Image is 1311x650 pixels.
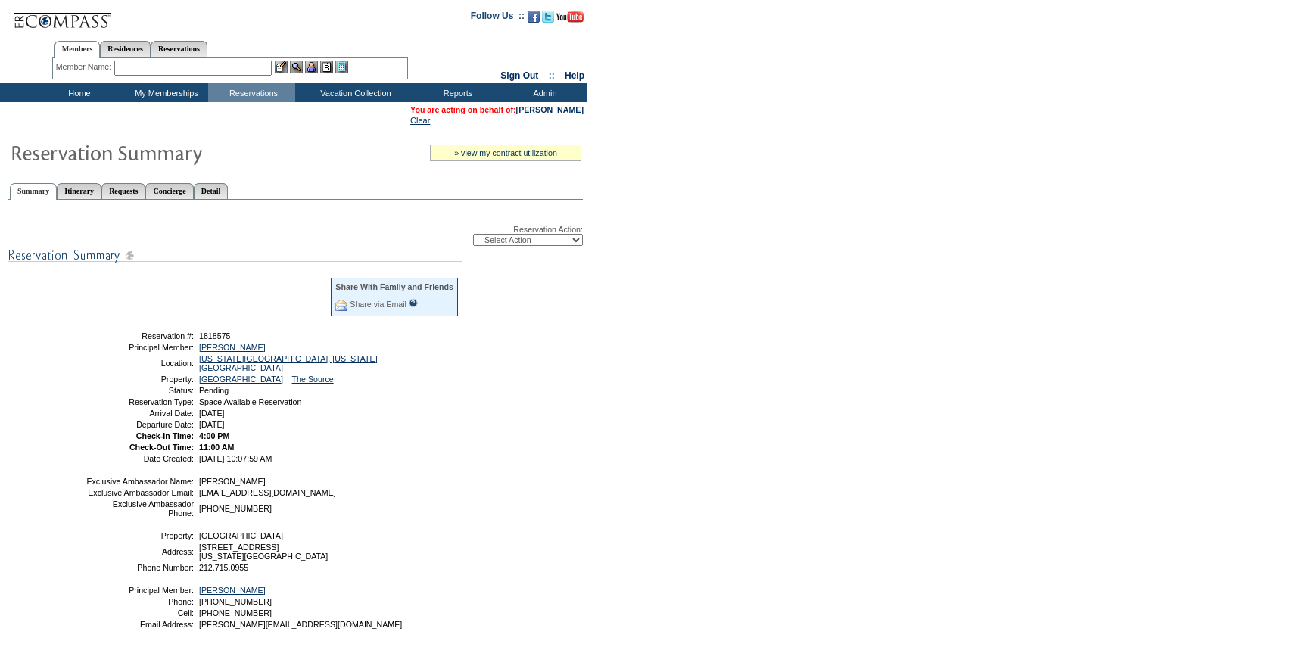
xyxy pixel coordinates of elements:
a: Summary [10,183,57,200]
span: [GEOGRAPHIC_DATA] [199,531,283,540]
td: Phone: [86,597,194,606]
a: Share via Email [350,300,406,309]
td: Exclusive Ambassador Phone: [86,499,194,518]
span: :: [549,70,555,81]
span: 1818575 [199,331,231,341]
input: What is this? [409,299,418,307]
td: Exclusive Ambassador Name: [86,477,194,486]
td: Follow Us :: [471,9,525,27]
span: [EMAIL_ADDRESS][DOMAIN_NAME] [199,488,336,497]
td: Vacation Collection [295,83,413,102]
a: Detail [194,183,229,199]
a: [PERSON_NAME] [199,586,266,595]
span: [PERSON_NAME][EMAIL_ADDRESS][DOMAIN_NAME] [199,620,402,629]
a: » view my contract utilization [454,148,557,157]
span: [DATE] [199,409,225,418]
td: Email Address: [86,620,194,629]
div: Share With Family and Friends [335,282,453,291]
a: The Source [292,375,334,384]
a: Requests [101,183,145,199]
td: Home [34,83,121,102]
div: Member Name: [56,61,114,73]
a: Sign Out [500,70,538,81]
img: Follow us on Twitter [542,11,554,23]
img: subTtlResSummary.gif [8,246,462,265]
img: Become our fan on Facebook [528,11,540,23]
td: Phone Number: [86,563,194,572]
img: View [290,61,303,73]
td: Address: [86,543,194,561]
a: [GEOGRAPHIC_DATA] [199,375,283,384]
td: Arrival Date: [86,409,194,418]
td: Exclusive Ambassador Email: [86,488,194,497]
img: Reservaton Summary [10,137,313,167]
strong: Check-In Time: [136,431,194,440]
a: Become our fan on Facebook [528,15,540,24]
div: Reservation Action: [8,225,583,246]
span: Pending [199,386,229,395]
a: Reservations [151,41,207,57]
td: Reports [413,83,500,102]
td: Cell: [86,608,194,617]
a: [PERSON_NAME] [516,105,584,114]
span: [PHONE_NUMBER] [199,504,272,513]
span: [DATE] [199,420,225,429]
img: b_edit.gif [275,61,288,73]
span: [DATE] 10:07:59 AM [199,454,272,463]
td: Reservation #: [86,331,194,341]
td: Admin [500,83,587,102]
span: 11:00 AM [199,443,234,452]
a: Itinerary [57,183,101,199]
a: Help [565,70,584,81]
span: [PERSON_NAME] [199,477,266,486]
a: Follow us on Twitter [542,15,554,24]
td: Departure Date: [86,420,194,429]
img: Impersonate [305,61,318,73]
a: [US_STATE][GEOGRAPHIC_DATA], [US_STATE][GEOGRAPHIC_DATA] [199,354,378,372]
img: Reservations [320,61,333,73]
a: Clear [410,116,430,125]
img: b_calculator.gif [335,61,348,73]
td: Property: [86,375,194,384]
a: Members [54,41,101,58]
span: [PHONE_NUMBER] [199,597,272,606]
td: Reservation Type: [86,397,194,406]
td: My Memberships [121,83,208,102]
a: [PERSON_NAME] [199,343,266,352]
span: [PHONE_NUMBER] [199,608,272,617]
span: 4:00 PM [199,431,229,440]
strong: Check-Out Time: [129,443,194,452]
td: Principal Member: [86,586,194,595]
span: 212.715.0955 [199,563,248,572]
span: [STREET_ADDRESS] [US_STATE][GEOGRAPHIC_DATA] [199,543,328,561]
td: Property: [86,531,194,540]
a: Residences [100,41,151,57]
td: Reservations [208,83,295,102]
td: Date Created: [86,454,194,463]
td: Principal Member: [86,343,194,352]
a: Concierge [145,183,193,199]
a: Subscribe to our YouTube Channel [556,15,584,24]
span: You are acting on behalf of: [410,105,584,114]
td: Location: [86,354,194,372]
span: Space Available Reservation [199,397,301,406]
img: Subscribe to our YouTube Channel [556,11,584,23]
td: Status: [86,386,194,395]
